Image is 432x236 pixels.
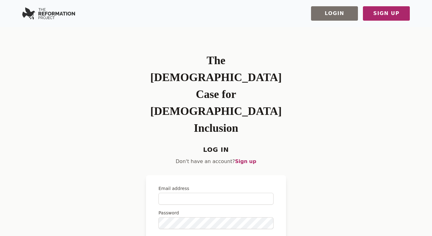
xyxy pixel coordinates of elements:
button: Sign Up [363,6,410,21]
label: Password [158,210,274,216]
label: Email address [158,185,274,192]
span: Login [325,10,344,17]
img: Serverless SaaS Boilerplate [22,7,75,20]
span: Sign Up [373,10,399,17]
p: Don't have an account? [146,158,286,165]
a: Sign up [235,158,256,164]
h1: The [DEMOGRAPHIC_DATA] Case for [DEMOGRAPHIC_DATA] Inclusion [146,52,286,136]
h4: Log In [146,144,286,155]
button: Login [311,6,358,21]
